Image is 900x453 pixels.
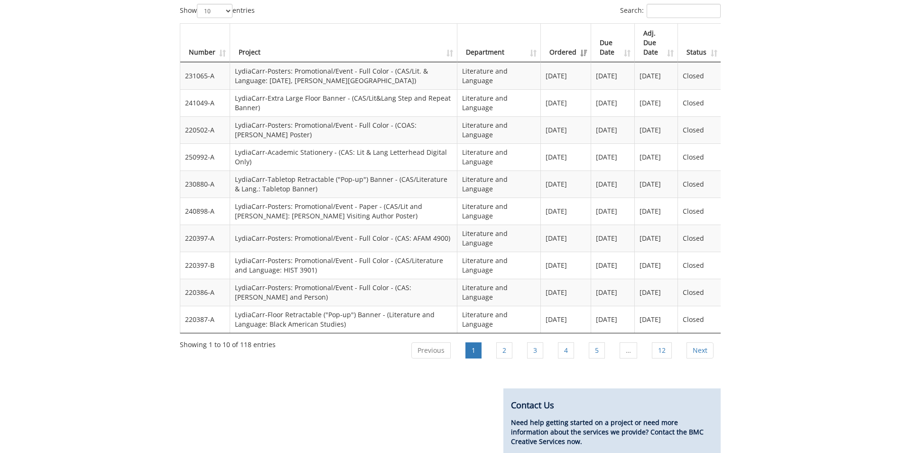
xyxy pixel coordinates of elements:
[678,116,721,143] td: Closed
[591,116,635,143] td: [DATE]
[541,279,591,306] td: [DATE]
[591,170,635,198] td: [DATE]
[647,4,721,18] input: Search:
[411,342,451,359] a: Previous
[541,62,591,89] td: [DATE]
[180,170,230,198] td: 230880-A
[180,4,255,18] label: Show entries
[457,225,541,252] td: Literature and Language
[180,143,230,170] td: 250992-A
[457,170,541,198] td: Literature and Language
[678,225,721,252] td: Closed
[541,170,591,198] td: [DATE]
[511,418,713,446] p: Need help getting started on a project or need more information about the services we provide? Co...
[635,89,678,116] td: [DATE]
[457,198,541,225] td: Literature and Language
[465,342,482,359] a: 1
[591,306,635,333] td: [DATE]
[197,4,232,18] select: Showentries
[678,198,721,225] td: Closed
[635,198,678,225] td: [DATE]
[230,198,457,225] td: LydiaCarr-Posters: Promotional/Event - Paper - (CAS/Lit and [PERSON_NAME]: [PERSON_NAME] Visiting...
[180,62,230,89] td: 231065-A
[591,252,635,279] td: [DATE]
[541,116,591,143] td: [DATE]
[541,225,591,252] td: [DATE]
[635,252,678,279] td: [DATE]
[678,279,721,306] td: Closed
[678,89,721,116] td: Closed
[678,170,721,198] td: Closed
[180,252,230,279] td: 220397-B
[541,198,591,225] td: [DATE]
[457,279,541,306] td: Literature and Language
[541,252,591,279] td: [DATE]
[687,342,714,359] a: Next
[541,89,591,116] td: [DATE]
[635,62,678,89] td: [DATE]
[652,342,672,359] a: 12
[591,198,635,225] td: [DATE]
[180,198,230,225] td: 240898-A
[541,306,591,333] td: [DATE]
[511,401,713,410] h4: Contact Us
[678,143,721,170] td: Closed
[230,170,457,198] td: LydiaCarr-Tabletop Retractable ("Pop-up") Banner - (CAS/Literature & Lang.: Tabletop Banner)
[230,252,457,279] td: LydiaCarr-Posters: Promotional/Event - Full Color - (CAS/Literature and Language: HIST 3901)
[541,24,591,62] th: Ordered: activate to sort column ascending
[180,89,230,116] td: 241049-A
[457,306,541,333] td: Literature and Language
[591,143,635,170] td: [DATE]
[457,24,541,62] th: Department: activate to sort column ascending
[620,342,637,359] a: …
[230,279,457,306] td: LydiaCarr-Posters: Promotional/Event - Full Color - (CAS: [PERSON_NAME] and Person)
[558,342,574,359] a: 4
[620,4,721,18] label: Search:
[678,306,721,333] td: Closed
[591,279,635,306] td: [DATE]
[230,306,457,333] td: LydiaCarr-Floor Retractable ("Pop-up") Banner - (Literature and Language: Black American Studies)
[230,116,457,143] td: LydiaCarr-Posters: Promotional/Event - Full Color - (COAS: [PERSON_NAME] Poster)
[635,170,678,198] td: [DATE]
[678,24,721,62] th: Status: activate to sort column ascending
[180,116,230,143] td: 220502-A
[180,225,230,252] td: 220397-A
[591,62,635,89] td: [DATE]
[180,306,230,333] td: 220387-A
[635,116,678,143] td: [DATE]
[635,225,678,252] td: [DATE]
[527,342,543,359] a: 3
[635,24,678,62] th: Adj. Due Date: activate to sort column ascending
[678,252,721,279] td: Closed
[180,24,230,62] th: Number: activate to sort column ascending
[230,143,457,170] td: LydiaCarr-Academic Stationery - (CAS: Lit & Lang Letterhead Digital Only)
[230,225,457,252] td: LydiaCarr-Posters: Promotional/Event - Full Color - (CAS: AFAM 4900)
[591,89,635,116] td: [DATE]
[591,225,635,252] td: [DATE]
[457,143,541,170] td: Literature and Language
[635,143,678,170] td: [DATE]
[230,62,457,89] td: LydiaCarr-Posters: Promotional/Event - Full Color - (CAS/Lit. & Language: [DATE], [PERSON_NAME][G...
[230,24,457,62] th: Project: activate to sort column ascending
[180,279,230,306] td: 220386-A
[457,62,541,89] td: Literature and Language
[635,306,678,333] td: [DATE]
[678,62,721,89] td: Closed
[496,342,512,359] a: 2
[230,89,457,116] td: LydiaCarr-Extra Large Floor Banner - (CAS/Lit&Lang Step and Repeat Banner)
[457,252,541,279] td: Literature and Language
[457,89,541,116] td: Literature and Language
[591,24,635,62] th: Due Date: activate to sort column ascending
[457,116,541,143] td: Literature and Language
[589,342,605,359] a: 5
[635,279,678,306] td: [DATE]
[541,143,591,170] td: [DATE]
[180,336,276,349] div: Showing 1 to 10 of 118 entries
